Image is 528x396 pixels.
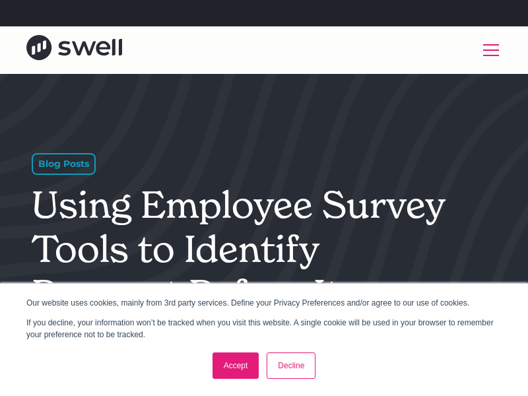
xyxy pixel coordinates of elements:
p: If you decline, your information won’t be tracked when you visit this website. A single cookie wi... [26,317,502,341]
p: Our website uses cookies, mainly from 3rd party services. Define your Privacy Preferences and/or ... [26,297,502,309]
a: home [26,35,122,65]
div: menu [475,34,502,66]
a: Accept [213,352,259,379]
div: Blog Posts [32,153,96,175]
h1: Using Employee Survey Tools to Identify Burnout Before It Impacts Patient Care [32,183,469,360]
a: Decline [267,352,315,379]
